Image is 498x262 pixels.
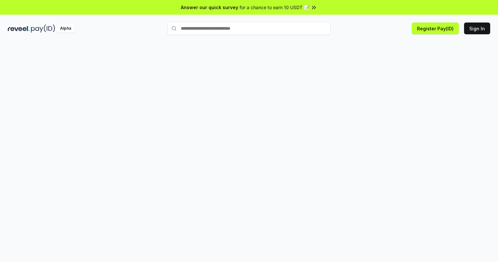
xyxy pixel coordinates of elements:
[240,4,309,11] span: for a chance to earn 10 USDT 📝
[412,23,459,34] button: Register Pay(ID)
[56,24,75,33] div: Alpha
[31,24,55,33] img: pay_id
[8,24,30,33] img: reveel_dark
[181,4,238,11] span: Answer our quick survey
[464,23,490,34] button: Sign In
